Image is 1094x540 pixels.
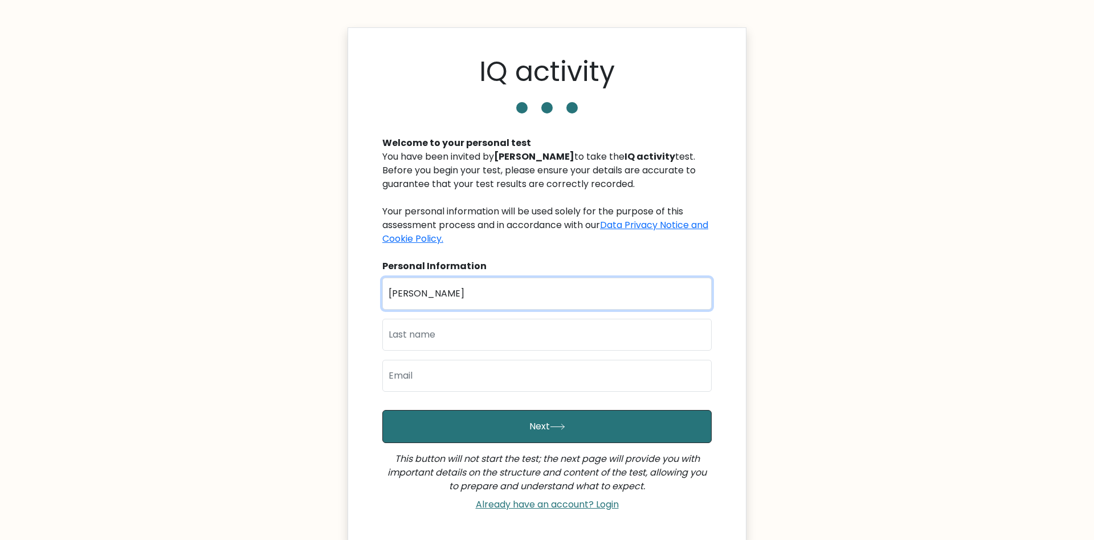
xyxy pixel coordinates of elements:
a: Data Privacy Notice and Cookie Policy. [382,218,708,245]
input: First name [382,278,712,310]
h1: IQ activity [479,55,615,88]
a: Already have an account? Login [471,498,623,511]
div: Personal Information [382,259,712,273]
i: This button will not start the test; the next page will provide you with important details on the... [387,452,707,493]
b: [PERSON_NAME] [494,150,574,163]
div: Welcome to your personal test [382,136,712,150]
b: IQ activity [624,150,675,163]
div: You have been invited by to take the test. Before you begin your test, please ensure your details... [382,150,712,246]
button: Next [382,410,712,443]
input: Email [382,360,712,392]
input: Last name [382,319,712,351]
